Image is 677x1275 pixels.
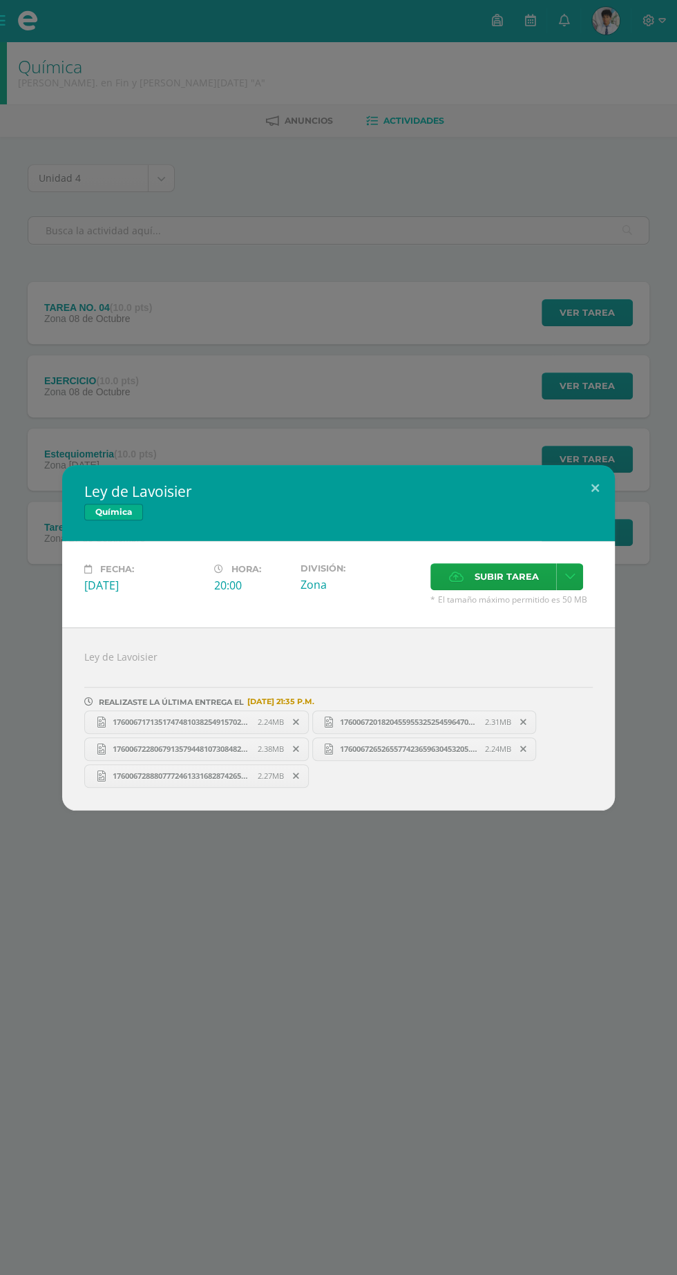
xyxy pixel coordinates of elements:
[333,717,485,727] span: 17600672018204559553252545964704.jpg
[106,771,258,781] span: 17600672888077724613316828742655.jpg
[333,744,485,754] span: 1760067265265577423659630453205.jpg
[312,710,537,734] a: 17600672018204559553252545964704.jpg 2.31MB
[231,564,261,574] span: Hora:
[285,768,308,784] span: Remover entrega
[312,737,537,761] a: 1760067265265577423659630453205.jpg 2.24MB
[84,737,309,761] a: 17600672280679135794481073084823.jpg 2.38MB
[474,564,538,589] span: Subir tarea
[258,771,284,781] span: 2.27MB
[62,627,615,811] div: Ley de Lavoisier
[99,697,244,707] span: REALIZASTE LA ÚLTIMA ENTREGA EL
[84,764,309,788] a: 17600672888077724613316828742655.jpg 2.27MB
[485,717,511,727] span: 2.31MB
[106,744,258,754] span: 17600672280679135794481073084823.jpg
[301,563,419,574] label: División:
[106,717,258,727] span: 17600671713517474810382549157023.jpg
[258,744,284,754] span: 2.38MB
[84,578,203,593] div: [DATE]
[430,594,593,605] span: * El tamaño máximo permitido es 50 MB
[84,482,593,501] h2: Ley de Lavoisier
[84,504,143,520] span: Química
[285,715,308,730] span: Remover entrega
[512,742,535,757] span: Remover entrega
[575,465,615,512] button: Close (Esc)
[100,564,134,574] span: Fecha:
[485,744,511,754] span: 2.24MB
[301,577,419,592] div: Zona
[214,578,289,593] div: 20:00
[285,742,308,757] span: Remover entrega
[84,710,309,734] a: 17600671713517474810382549157023.jpg 2.24MB
[258,717,284,727] span: 2.24MB
[512,715,535,730] span: Remover entrega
